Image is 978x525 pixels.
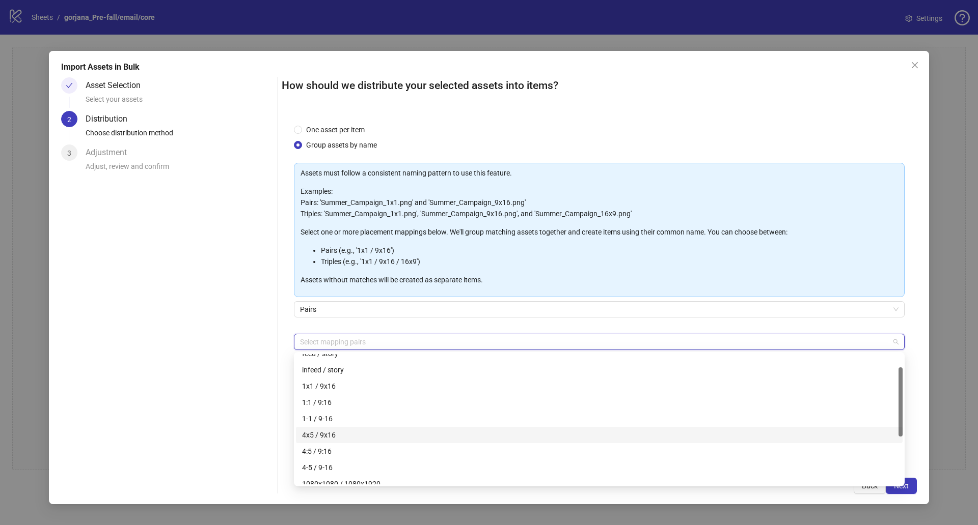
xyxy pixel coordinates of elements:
p: Assets must follow a consistent naming pattern to use this feature. [301,167,898,179]
span: 3 [67,149,71,157]
div: 1080x1080 / 1080x1920 [302,478,896,489]
div: Distribution [86,111,135,127]
img: website_grey.svg [16,26,24,35]
div: 1-1 / 9-16 [302,413,896,424]
div: 1:1 / 9:16 [302,397,896,408]
div: 4-5 / 9-16 [302,462,896,473]
div: Mots-clés [127,60,156,67]
div: Domaine [52,60,78,67]
span: 2 [67,115,71,124]
div: 4-5 / 9-16 [296,459,903,476]
div: infeed / story [302,364,896,375]
div: 4x5 / 9x16 [296,427,903,443]
div: 4:5 / 9:16 [296,443,903,459]
li: Pairs (e.g., '1x1 / 9x16') [321,245,898,256]
div: Import Assets in Bulk [61,61,917,73]
div: Select your assets [86,94,273,111]
div: 1:1 / 9:16 [296,394,903,411]
p: Select one or more placement mappings below. We'll group matching assets together and create item... [301,226,898,238]
div: v 4.0.25 [29,16,50,24]
div: 4x5 / 9x16 [302,429,896,441]
div: 1080x1080 / 1080x1920 [296,476,903,492]
span: check [66,82,73,89]
span: Group assets by name [302,139,381,151]
h2: How should we distribute your selected assets into items? [282,77,917,94]
div: 1-1 / 9-16 [296,411,903,427]
button: Close [907,57,923,73]
p: Assets without matches will be created as separate items. [301,274,898,285]
div: infeed / story [296,362,903,378]
div: Adjustment [86,144,135,161]
span: One asset per item [302,124,369,135]
div: Asset Selection [86,77,149,94]
li: Triples (e.g., '1x1 / 9x16 / 16x9') [321,256,898,267]
img: logo_orange.svg [16,16,24,24]
div: 4:5 / 9:16 [302,446,896,457]
div: 1x1 / 9x16 [296,378,903,394]
div: 1x1 / 9x16 [302,381,896,392]
span: Pairs [300,302,899,317]
span: close [911,61,919,69]
img: tab_keywords_by_traffic_grey.svg [116,59,124,67]
div: Domaine: [DOMAIN_NAME] [26,26,115,35]
div: Choose distribution method [86,127,273,144]
img: tab_domain_overview_orange.svg [41,59,49,67]
p: Examples: Pairs: 'Summer_Campaign_1x1.png' and 'Summer_Campaign_9x16.png' Triples: 'Summer_Campai... [301,186,898,219]
div: Adjust, review and confirm [86,161,273,178]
